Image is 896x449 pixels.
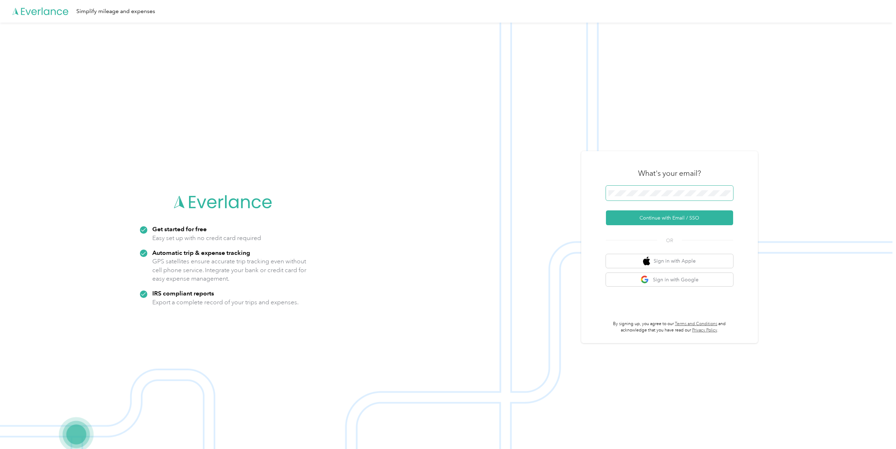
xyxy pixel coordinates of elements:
[606,273,733,287] button: google logoSign in with Google
[76,7,155,16] div: Simplify mileage and expenses
[606,321,733,333] p: By signing up, you agree to our and acknowledge that you have read our .
[606,254,733,268] button: apple logoSign in with Apple
[152,298,299,307] p: Export a complete record of your trips and expenses.
[643,257,650,265] img: apple logo
[692,328,717,333] a: Privacy Policy
[152,257,307,283] p: GPS satellites ensure accurate trip tracking even without cell phone service. Integrate your bank...
[152,234,261,243] p: Easy set up with no credit card required
[152,225,207,233] strong: Get started for free
[606,210,733,225] button: Continue with Email / SSO
[641,275,649,284] img: google logo
[152,249,250,256] strong: Automatic trip & expense tracking
[657,237,682,244] span: OR
[152,289,214,297] strong: IRS compliant reports
[638,168,701,178] h3: What's your email?
[675,321,717,327] a: Terms and Conditions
